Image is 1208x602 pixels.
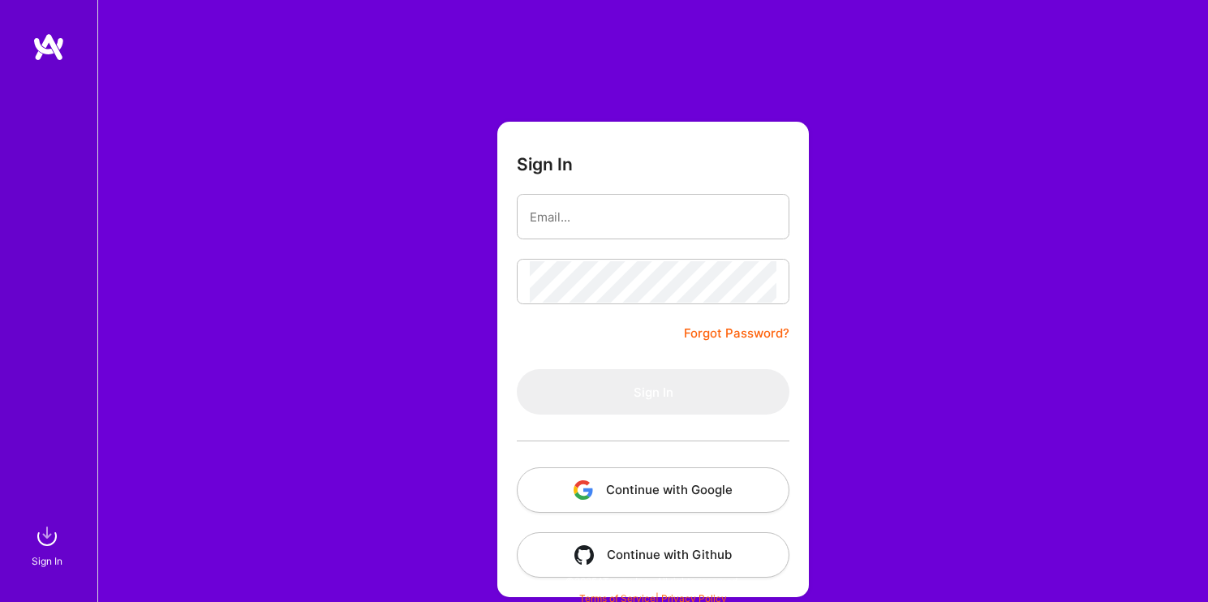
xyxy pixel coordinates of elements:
h3: Sign In [517,154,573,174]
button: Continue with Github [517,532,789,578]
div: Sign In [32,553,62,570]
input: Email... [530,196,776,238]
button: Sign In [517,369,789,415]
div: © 2025 ATeams Inc., All rights reserved. [97,561,1208,601]
a: Forgot Password? [684,324,789,343]
img: icon [574,545,594,565]
img: icon [574,480,593,500]
a: sign inSign In [34,520,63,570]
img: logo [32,32,65,62]
img: sign in [31,520,63,553]
button: Continue with Google [517,467,789,513]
